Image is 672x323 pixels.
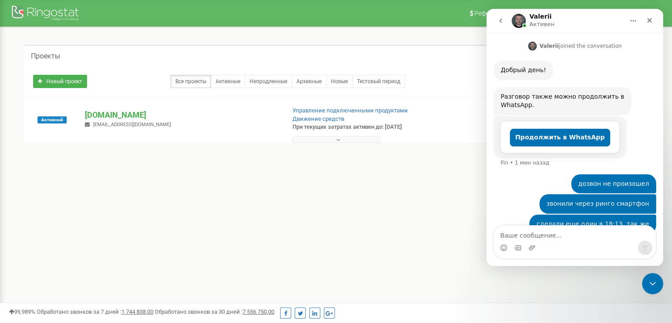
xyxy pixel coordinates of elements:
[37,308,153,315] span: Обработано звонков за 7 дней :
[31,52,60,60] h5: Проекты
[642,273,663,294] iframe: Intercom live chat
[93,122,171,127] span: [EMAIL_ADDRESS][DOMAIN_NAME]
[326,75,353,88] a: Новые
[155,308,274,315] span: Обработано звонков за 30 дней :
[211,75,245,88] a: Активные
[475,10,548,17] span: Реферальная программа
[292,123,434,131] p: При текущих затратах активен до: [DATE]
[292,75,327,88] a: Архивные
[121,308,153,315] u: 1 744 838,00
[352,75,405,88] a: Тестовый период
[9,308,35,315] span: 99,989%
[292,115,344,122] a: Движение средств
[38,116,67,123] span: Активный
[486,9,663,266] iframe: Intercom live chat
[171,75,211,88] a: Все проекты
[245,75,292,88] a: Непродленные
[292,107,408,114] a: Управление подключенными продуктами
[33,75,87,88] a: Новый проект
[85,109,278,121] p: [DOMAIN_NAME]
[243,308,274,315] u: 7 556 750,00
